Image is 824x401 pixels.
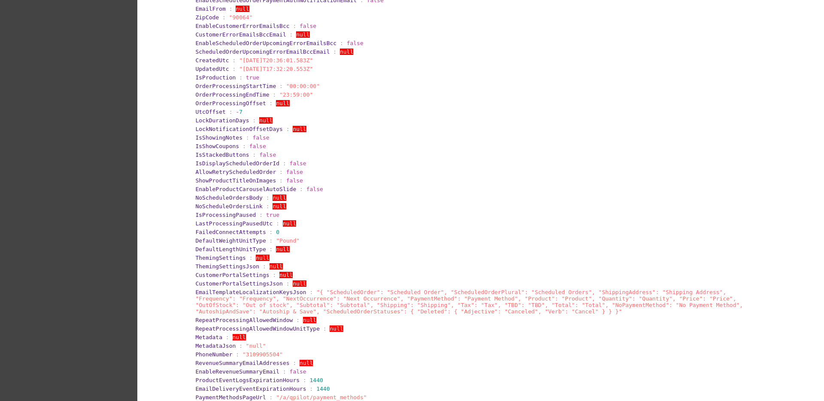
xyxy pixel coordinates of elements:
span: null [276,246,289,252]
span: NoScheduleOrdersBody [195,194,263,201]
span: null [270,263,283,270]
span: : [293,23,296,29]
span: LockNotificationOffsetDays [195,126,283,132]
span: "23:59:00" [279,91,313,98]
span: RevenueSummaryEmailAddresses [195,360,289,366]
span: : [293,360,296,366]
span: ScheduledOrderUpcomingErrorEmailBccEmail [195,49,330,55]
span: : [300,186,303,192]
span: : [242,143,246,149]
span: null [340,49,353,55]
span: FailedConnectAttempts [195,229,266,235]
span: false [300,23,316,29]
span: null [330,325,343,332]
span: "/a/qpilot/payment_methods" [276,394,367,401]
span: CustomerPortalSettings [195,272,269,278]
span: : [290,31,293,38]
span: null [256,255,269,261]
span: IsShowCoupons [195,143,239,149]
span: EnableCustomerErrorEmailsBcc [195,23,289,29]
span: : [263,263,266,270]
span: : [270,100,273,106]
span: 1440 [310,377,323,383]
span: IsDisplayScheduledOrderId [195,160,279,167]
span: : [279,169,283,175]
span: IsShowingNotes [195,134,242,141]
span: EmailTemplateLocalizationKeysJson [195,289,306,295]
span: : [283,160,286,167]
span: : [283,368,286,375]
span: UtcOffset [195,109,225,115]
span: DefaultLengthUnitType [195,246,266,252]
span: PaymentMethodsPageUrl [195,394,266,401]
span: ProductEventLogsExpirationHours [195,377,300,383]
span: "90064" [229,14,253,21]
span: "[DATE]T20:36:01.583Z" [239,57,313,64]
span: DefaultWeightUnitType [195,237,266,244]
span: AllowRetryScheduledOrder [195,169,276,175]
span: : [310,386,313,392]
span: EmailDeliveryEventExpirationHours [195,386,306,392]
span: CreatedUtc [195,57,229,64]
span: Metadata [195,334,222,340]
span: : [279,177,283,184]
span: null [279,272,293,278]
span: : [266,194,270,201]
span: : [222,14,226,21]
span: : [303,377,306,383]
span: false [252,134,269,141]
span: ZipCode [195,14,219,21]
span: "3109905504" [242,351,283,358]
span: ThemingSettings [195,255,245,261]
span: RepeatProcessingAllowedWindowUnitType [195,325,320,332]
span: : [310,289,313,295]
span: : [270,229,273,235]
span: "Pound" [276,237,300,244]
span: : [226,334,229,340]
span: NoScheduleOrdersLink [195,203,263,210]
span: "{ "ScheduledOrder": "Scheduled Order", "ScheduledOrderPlural": "Scheduled Orders", "ShippingAddr... [195,289,743,315]
span: : [296,317,300,323]
span: : [279,83,283,89]
span: CustomerPortalSettingsJson [195,280,283,287]
span: : [233,57,236,64]
span: false [306,186,323,192]
span: : [252,117,256,124]
span: -7 [236,109,242,115]
span: : [259,212,263,218]
span: false [290,368,306,375]
span: "null" [246,343,266,349]
span: ShowProductTitleOnImages [195,177,276,184]
span: null [273,203,286,210]
span: : [239,74,242,81]
span: null [276,100,289,106]
span: OrderProcessingStartTime [195,83,276,89]
span: false [286,177,303,184]
span: : [340,40,343,46]
span: : [273,91,276,98]
span: : [286,280,290,287]
span: MetadataJson [195,343,236,349]
span: : [276,220,279,227]
span: null [293,280,306,287]
span: IsProcessingPaused [195,212,256,218]
span: null [273,194,286,201]
span: IsProduction [195,74,236,81]
span: ThemingSettingsJson [195,263,259,270]
span: false [286,169,303,175]
span: IsStackedButtons [195,152,249,158]
span: LastProcessingPausedUtc [195,220,273,227]
span: "00:00:00" [286,83,320,89]
span: null [259,117,273,124]
span: null [296,31,309,38]
span: RepeatProcessingAllowedWindow [195,317,293,323]
span: : [233,66,236,72]
span: : [273,272,276,278]
span: : [252,152,256,158]
span: : [270,237,273,244]
span: : [286,126,290,132]
span: OrderProcessingEndTime [195,91,269,98]
span: false [249,143,266,149]
span: null [293,126,306,132]
span: false [290,160,306,167]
